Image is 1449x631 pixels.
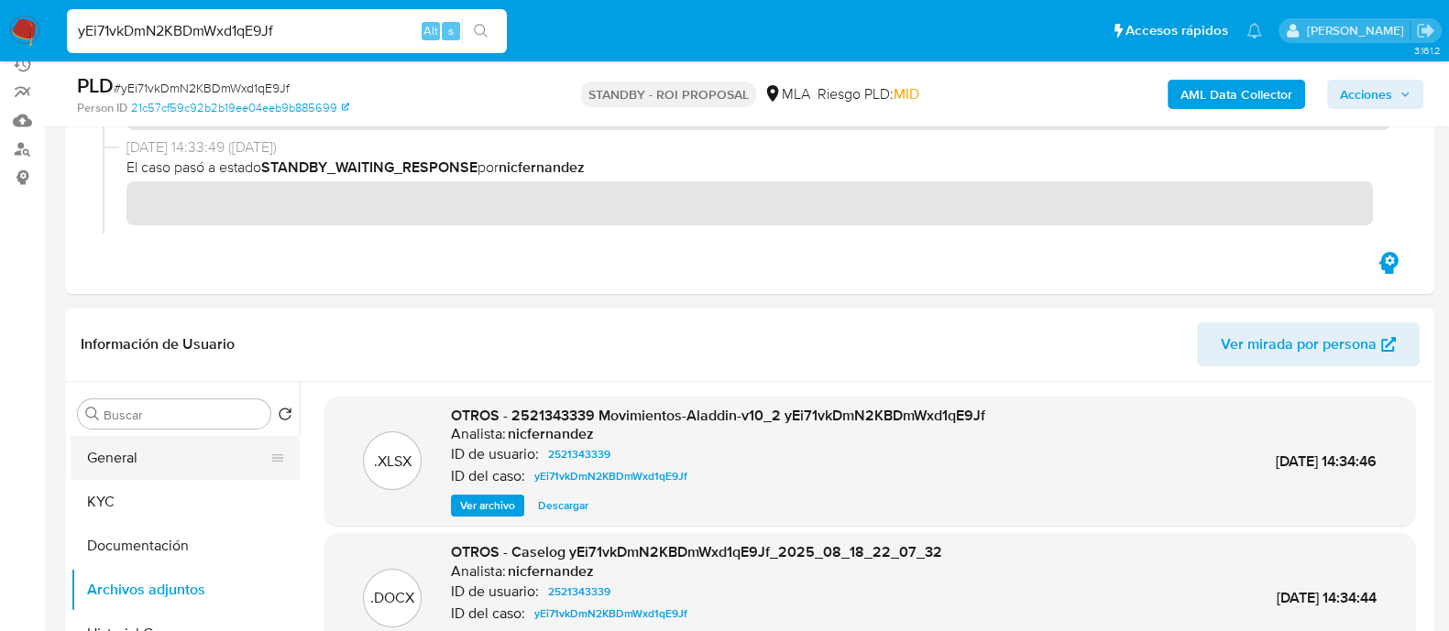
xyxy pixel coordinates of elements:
span: s [448,22,454,39]
b: Person ID [77,100,127,116]
span: OTROS - 2521343339 Movimientos-Aladdin-v10_2 yEi71vkDmN2KBDmWxd1qE9Jf [451,405,985,426]
span: yEi71vkDmN2KBDmWxd1qE9Jf [534,465,687,487]
button: Descargar [529,495,598,517]
b: AML Data Collector [1180,80,1292,109]
a: yEi71vkDmN2KBDmWxd1qE9Jf [527,603,695,625]
button: Acciones [1327,80,1423,109]
p: Analista: [451,425,506,443]
span: Riesgo PLD: [818,84,919,104]
button: KYC [71,480,300,524]
b: PLD [77,71,114,100]
p: .XLSX [374,451,412,472]
p: ID de usuario: [451,445,539,463]
button: Archivos adjuntos [71,568,300,612]
p: leandro.caroprese@mercadolibre.com [1306,22,1410,39]
button: Ver archivo [451,495,524,517]
span: OTROS - Caselog yEi71vkDmN2KBDmWxd1qE9Jf_2025_08_18_22_07_32 [451,541,942,562]
p: STANDBY - ROI PROPOSAL [581,82,756,107]
span: # yEi71vkDmN2KBDmWxd1qE9Jf [114,79,290,97]
a: Salir [1416,21,1435,40]
p: ID del caso: [451,604,525,623]
h1: Información de Usuario [81,335,235,354]
div: MLA [763,84,810,104]
h6: nicfernandez [508,425,594,443]
span: 3.161.2 [1413,43,1440,58]
input: Buscar usuario o caso... [67,19,507,43]
a: 21c57cf59c92b2b19ee04eeb9b885699 [131,100,349,116]
h6: nicfernandez [508,562,594,581]
p: ID de usuario: [451,582,539,601]
p: .DOCX [370,588,414,608]
button: General [71,436,285,480]
span: Alt [423,22,438,39]
span: 2521343339 [548,581,610,603]
button: search-icon [462,18,499,44]
a: Notificaciones [1246,23,1262,38]
button: Documentación [71,524,300,568]
span: [DATE] 14:34:46 [1276,451,1377,472]
span: 2521343339 [548,443,610,465]
input: Buscar [104,407,263,423]
button: Buscar [85,407,100,421]
button: AML Data Collector [1168,80,1305,109]
p: ID del caso: [451,467,525,485]
span: Ver archivo [460,496,515,515]
button: Ver mirada por persona [1197,322,1420,366]
a: 2521343339 [541,581,618,603]
span: [DATE] 14:34:44 [1277,587,1377,608]
span: yEi71vkDmN2KBDmWxd1qE9Jf [534,603,687,625]
span: Ver mirada por persona [1221,322,1377,366]
span: MID [894,83,919,104]
span: Accesos rápidos [1125,21,1228,40]
span: Descargar [538,496,588,515]
a: yEi71vkDmN2KBDmWxd1qE9Jf [527,465,695,487]
button: Volver al orden por defecto [278,407,292,427]
a: 2521343339 [541,443,618,465]
span: Acciones [1340,80,1392,109]
p: Analista: [451,562,506,581]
